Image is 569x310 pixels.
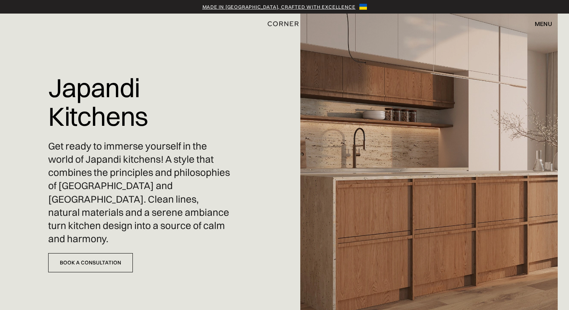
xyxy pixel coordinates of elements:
[202,3,356,11] a: Made in [GEOGRAPHIC_DATA], crafted with excellence
[48,140,232,246] p: Get ready to immerse yourself in the world of Japandi kitchens! A style that combines the princip...
[48,68,232,136] h1: Japandi Kitchens
[261,19,307,29] a: home
[48,253,133,272] a: Book a Consultation
[535,21,552,27] div: menu
[527,17,552,30] div: menu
